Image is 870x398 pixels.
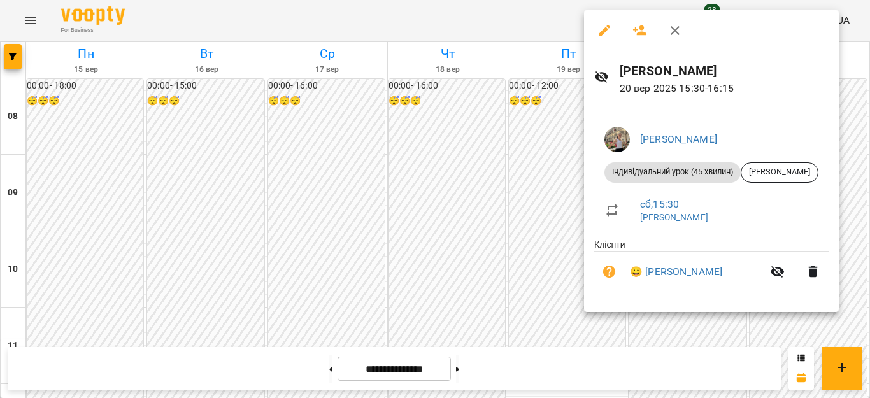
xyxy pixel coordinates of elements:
[620,61,829,81] h6: [PERSON_NAME]
[604,166,741,178] span: Індивідуальний урок (45 хвилин)
[604,127,630,152] img: 3b46f58bed39ef2acf68cc3a2c968150.jpeg
[620,81,829,96] p: 20 вер 2025 15:30 - 16:15
[594,257,625,287] button: Візит ще не сплачено. Додати оплату?
[741,166,818,178] span: [PERSON_NAME]
[640,133,717,145] a: [PERSON_NAME]
[630,264,722,280] a: 😀 [PERSON_NAME]
[640,212,708,222] a: [PERSON_NAME]
[741,162,818,183] div: [PERSON_NAME]
[640,198,679,210] a: сб , 15:30
[594,238,829,297] ul: Клієнти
